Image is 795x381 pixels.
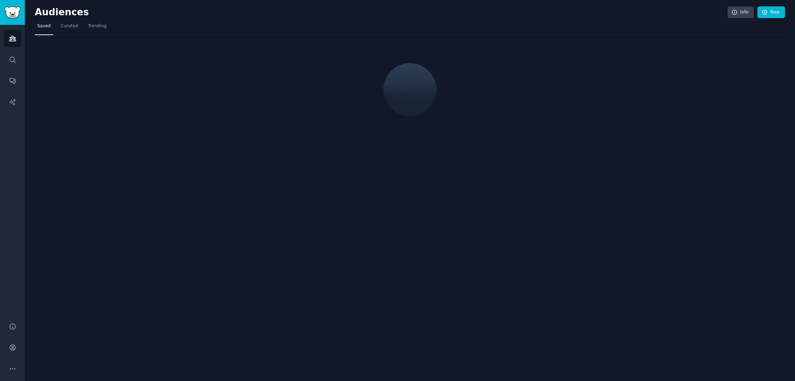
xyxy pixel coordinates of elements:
span: Saved [37,23,51,29]
a: Info [728,6,754,18]
span: Curated [61,23,78,29]
a: Curated [58,21,81,35]
h2: Audiences [35,7,728,18]
img: GummySearch logo [4,6,21,19]
a: Saved [35,21,53,35]
a: Trending [86,21,109,35]
a: New [757,6,785,18]
span: Trending [88,23,106,29]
